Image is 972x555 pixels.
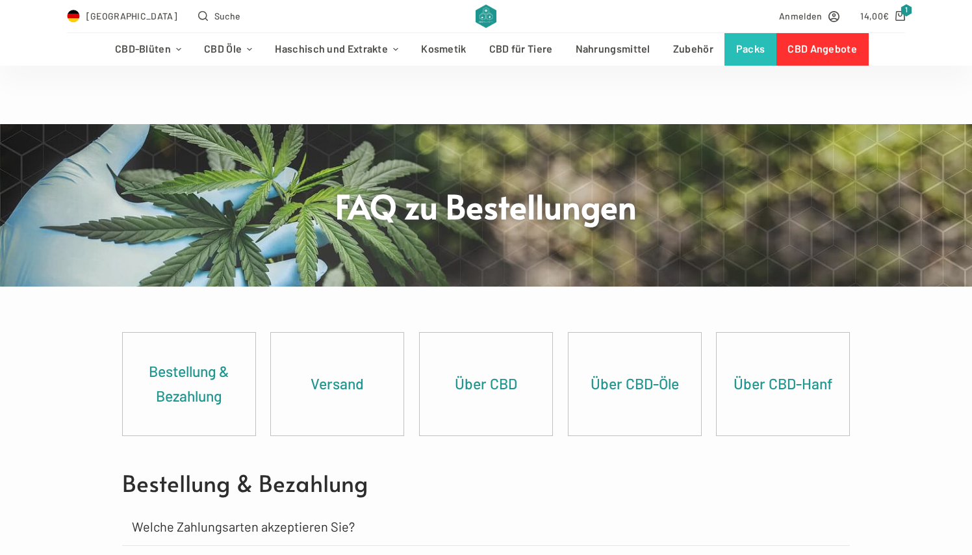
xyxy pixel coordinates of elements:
[478,33,564,66] a: CBD für Tiere
[123,333,255,435] a: Bestellung & Bezahlung
[198,8,240,23] button: Open search form
[779,8,822,23] span: Anmelden
[724,33,776,66] a: Packs
[779,8,839,23] a: Anmelden
[717,333,849,435] a: Über CBD-Hanf
[883,10,889,21] span: €
[860,8,905,23] a: Shopping cart
[132,520,355,533] a: Welche Zahlungsarten akzeptieren Sie?
[242,185,730,227] h1: FAQ zu Bestellungen
[86,8,177,23] span: [GEOGRAPHIC_DATA]
[860,10,889,21] bdi: 14,00
[661,33,724,66] a: Zubehör
[476,5,496,28] img: CBD Alchemy
[420,333,552,435] a: Über CBD
[271,333,403,435] a: Versand
[264,33,410,66] a: Haschisch und Extrakte
[122,471,850,494] h2: Bestellung & Bezahlung
[67,8,177,23] a: Select Country
[103,33,868,66] nav: Header-Menü
[103,33,192,66] a: CBD-Blüten
[67,10,80,23] img: DE Flag
[901,4,912,16] span: 1
[193,33,264,66] a: CBD Öle
[776,33,869,66] a: CBD Angebote
[569,333,701,435] a: Über CBD-Öle
[410,33,478,66] a: Kosmetik
[214,8,241,23] span: Suche
[122,507,850,546] h3: Welche Zahlungsarten akzeptieren Sie?
[564,33,661,66] a: Nahrungsmittel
